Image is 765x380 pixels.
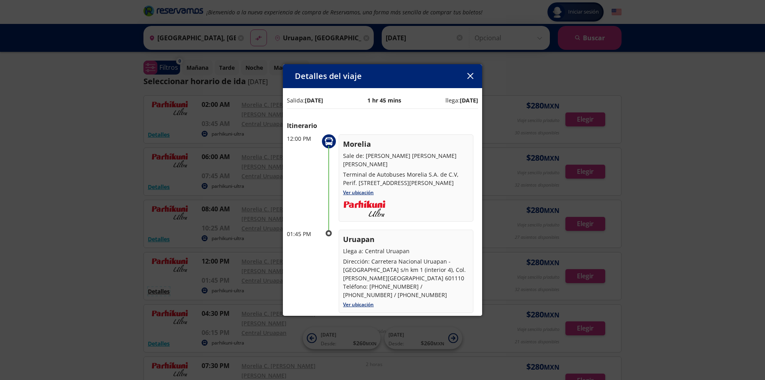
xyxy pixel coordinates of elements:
p: 1 hr 45 mins [367,96,401,104]
a: Ver ubicación [343,189,374,196]
b: [DATE] [460,96,478,104]
p: llega: [445,96,478,104]
p: Morelia [343,139,469,150]
p: Detalles del viaje [295,70,362,82]
p: Sale de: [PERSON_NAME] [PERSON_NAME] [PERSON_NAME] [343,152,469,168]
b: [DATE] [305,96,323,104]
img: Ultra.png [343,199,386,217]
p: Terminal de Autobuses Morelia S.A. de C.V, Perif. [STREET_ADDRESS][PERSON_NAME] [343,170,469,187]
p: Itinerario [287,121,478,130]
p: 01:45 PM [287,230,319,238]
p: 12:00 PM [287,134,319,143]
p: Dirección: Carretera Nacional Uruapan - [GEOGRAPHIC_DATA] s/n km 1 (interior 4), Col. [PERSON_NAM... [343,257,469,299]
p: Salida: [287,96,323,104]
p: Llega a: Central Uruapan [343,247,469,255]
p: Uruapan [343,234,469,245]
a: Ver ubicación [343,301,374,308]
